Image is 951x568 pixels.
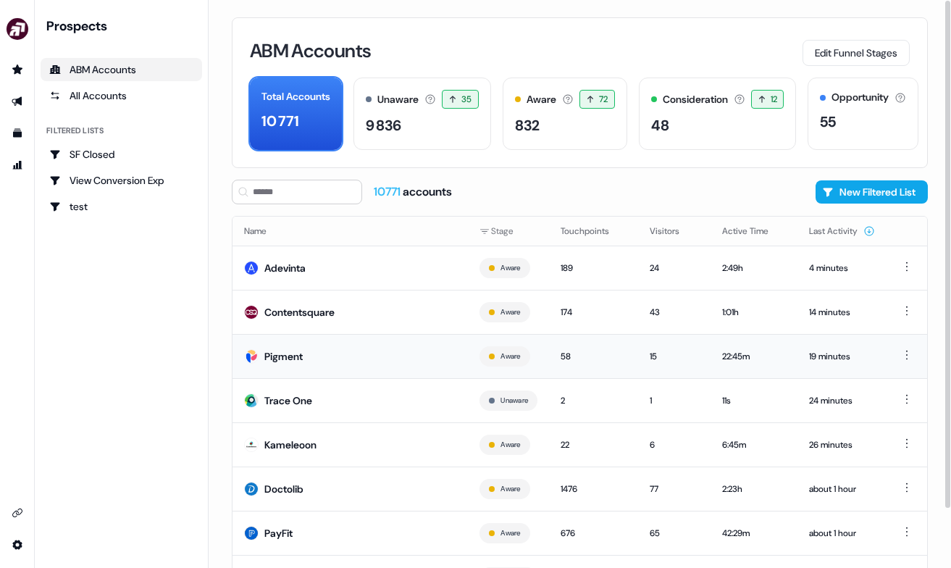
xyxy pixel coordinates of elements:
a: Go to integrations [6,533,29,556]
div: 2:23h [722,482,786,496]
div: accounts [374,184,452,200]
div: SF Closed [49,147,193,162]
a: Go to test [41,195,202,218]
div: Stage [479,224,537,238]
div: 14 minutes [809,305,875,319]
div: 19 minutes [809,349,875,364]
div: 2 [561,393,627,408]
span: 72 [599,92,608,106]
span: 10771 [374,184,403,199]
div: 15 [650,349,699,364]
div: Trace One [264,393,312,408]
div: 22:45m [722,349,786,364]
div: 24 minutes [809,393,875,408]
div: 2:49h [722,261,786,275]
a: Go to integrations [6,501,29,525]
div: Opportunity [831,90,889,105]
div: 43 [650,305,699,319]
button: Touchpoints [561,218,627,244]
div: 26 minutes [809,438,875,452]
button: Aware [500,306,520,319]
div: Adevinta [264,261,306,275]
button: Aware [500,527,520,540]
div: about 1 hour [809,482,875,496]
div: 42:29m [722,526,786,540]
a: Go to templates [6,122,29,145]
button: New Filtered List [816,180,928,204]
a: ABM Accounts [41,58,202,81]
button: Active Time [722,218,786,244]
div: 174 [561,305,627,319]
div: Unaware [377,92,419,107]
div: Doctolib [264,482,303,496]
div: 48 [651,114,669,136]
div: 9 836 [366,114,401,136]
div: 6 [650,438,699,452]
button: Visitors [650,218,697,244]
div: Pigment [264,349,303,364]
div: 1 [650,393,699,408]
div: 6:45m [722,438,786,452]
div: 65 [650,526,699,540]
div: Consideration [663,92,728,107]
div: ABM Accounts [49,62,193,77]
div: 22 [561,438,627,452]
div: 1476 [561,482,627,496]
div: View Conversion Exp [49,173,193,188]
div: Kameleoon [264,438,317,452]
div: 11s [722,393,786,408]
div: Aware [527,92,556,107]
div: 189 [561,261,627,275]
div: 676 [561,526,627,540]
div: 58 [561,349,627,364]
div: All Accounts [49,88,193,103]
span: 35 [461,92,472,106]
div: 77 [650,482,699,496]
div: Total Accounts [261,89,330,104]
div: PayFit [264,526,293,540]
div: test [49,199,193,214]
h3: ABM Accounts [250,41,371,60]
div: 1:01h [722,305,786,319]
div: Prospects [46,17,202,35]
div: Filtered lists [46,125,104,137]
a: Go to outbound experience [6,90,29,113]
button: Unaware [500,394,528,407]
div: 10 771 [261,110,299,132]
div: 832 [515,114,540,136]
a: Go to prospects [6,58,29,81]
button: Last Activity [809,218,875,244]
div: 4 minutes [809,261,875,275]
button: Aware [500,350,520,363]
button: Aware [500,483,520,496]
a: Go to attribution [6,154,29,177]
button: Edit Funnel Stages [803,40,910,66]
div: 55 [820,111,836,133]
button: Aware [500,438,520,451]
button: Aware [500,262,520,275]
span: 12 [771,92,778,106]
div: about 1 hour [809,526,875,540]
a: All accounts [41,84,202,107]
a: Go to View Conversion Exp [41,169,202,192]
div: 24 [650,261,699,275]
div: Contentsquare [264,305,335,319]
th: Name [232,217,468,246]
a: Go to SF Closed [41,143,202,166]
